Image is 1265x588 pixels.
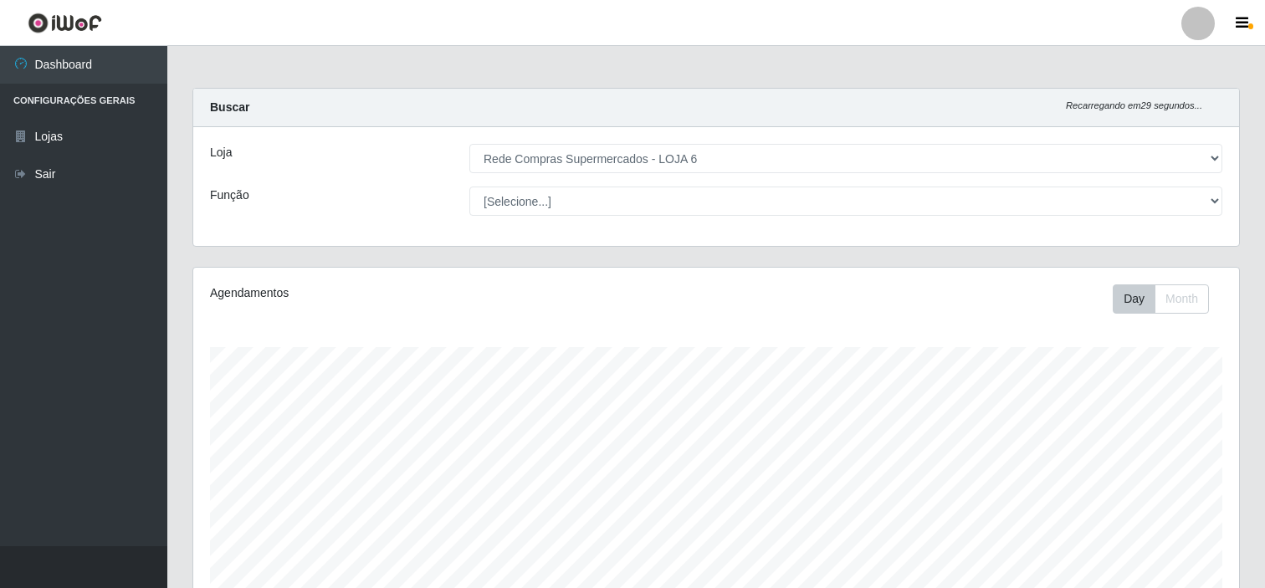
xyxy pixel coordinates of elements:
div: Agendamentos [210,284,617,302]
i: Recarregando em 29 segundos... [1066,100,1202,110]
button: Month [1155,284,1209,314]
div: Toolbar with button groups [1113,284,1222,314]
div: First group [1113,284,1209,314]
label: Função [210,187,249,204]
img: CoreUI Logo [28,13,102,33]
label: Loja [210,144,232,161]
button: Day [1113,284,1155,314]
strong: Buscar [210,100,249,114]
